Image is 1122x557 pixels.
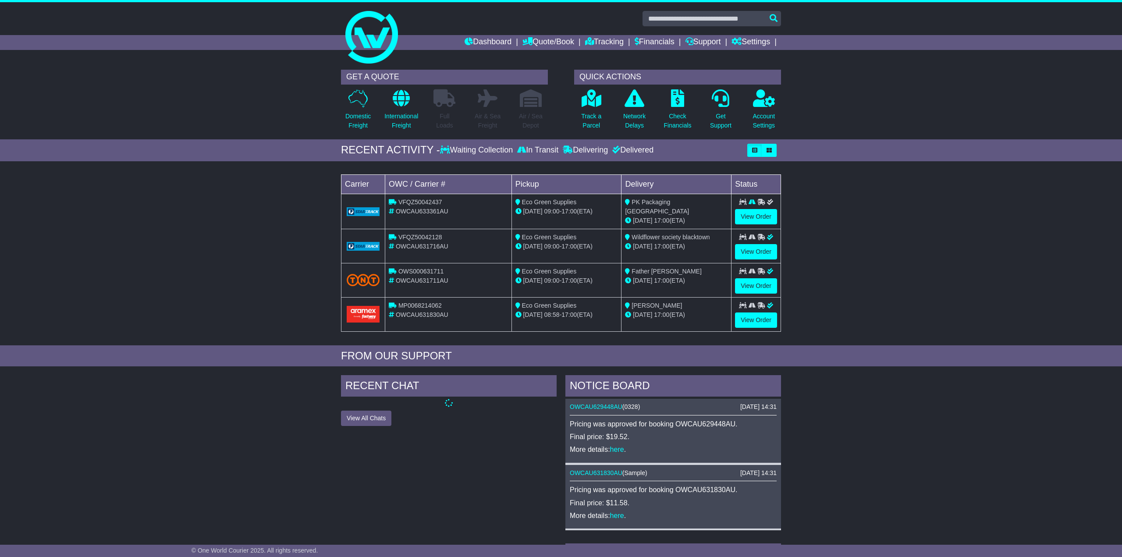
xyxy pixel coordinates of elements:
[345,89,371,135] a: DomesticFreight
[710,112,731,130] p: Get Support
[735,278,777,294] a: View Order
[625,216,728,225] div: (ETA)
[544,277,560,284] span: 09:00
[515,145,561,155] div: In Transit
[345,112,371,130] p: Domestic Freight
[433,112,455,130] p: Full Loads
[633,311,652,318] span: [DATE]
[347,274,380,286] img: TNT_Domestic.png
[396,311,448,318] span: OWCAU631830AU
[522,199,577,206] span: Eco Green Supplies
[515,310,618,319] div: - (ETA)
[565,375,781,399] div: NOTICE BOARD
[570,403,777,411] div: ( )
[515,207,618,216] div: - (ETA)
[632,302,682,309] span: [PERSON_NAME]
[740,469,777,477] div: [DATE] 14:31
[731,35,770,50] a: Settings
[740,403,777,411] div: [DATE] 14:31
[523,208,543,215] span: [DATE]
[625,199,689,215] span: PK Packaging [GEOGRAPHIC_DATA]
[623,89,646,135] a: NetworkDelays
[561,311,577,318] span: 17:00
[625,276,728,285] div: (ETA)
[623,112,646,130] p: Network Delays
[685,35,721,50] a: Support
[465,35,511,50] a: Dashboard
[341,375,557,399] div: RECENT CHAT
[570,499,777,507] p: Final price: $11.58.
[341,174,385,194] td: Carrier
[523,311,543,318] span: [DATE]
[570,511,777,520] p: More details: .
[347,242,380,251] img: GetCarrierServiceLogo
[523,277,543,284] span: [DATE]
[633,277,652,284] span: [DATE]
[522,302,577,309] span: Eco Green Supplies
[341,144,440,156] div: RECENT ACTIVITY -
[654,217,669,224] span: 17:00
[625,403,638,410] span: 0328
[347,306,380,322] img: Aramex.png
[654,277,669,284] span: 17:00
[570,469,777,477] div: ( )
[585,35,624,50] a: Tracking
[753,112,775,130] p: Account Settings
[561,277,577,284] span: 17:00
[635,35,675,50] a: Financials
[522,234,577,241] span: Eco Green Supplies
[561,145,610,155] div: Delivering
[574,70,781,85] div: QUICK ACTIONS
[523,243,543,250] span: [DATE]
[341,411,391,426] button: View All Chats
[570,433,777,441] p: Final price: $19.52.
[561,243,577,250] span: 17:00
[396,277,448,284] span: OWCAU631711AU
[664,112,692,130] p: Check Financials
[625,310,728,319] div: (ETA)
[610,446,624,453] a: here
[398,199,442,206] span: VFQZ50042437
[544,311,560,318] span: 08:58
[440,145,515,155] div: Waiting Collection
[570,420,777,428] p: Pricing was approved for booking OWCAU629448AU.
[710,89,732,135] a: GetSupport
[347,207,380,216] img: GetCarrierServiceLogo
[731,174,781,194] td: Status
[735,209,777,224] a: View Order
[581,89,602,135] a: Track aParcel
[341,70,548,85] div: GET A QUOTE
[561,208,577,215] span: 17:00
[341,350,781,362] div: FROM OUR SUPPORT
[385,174,512,194] td: OWC / Carrier #
[632,234,710,241] span: Wildflower society blacktown
[610,145,653,155] div: Delivered
[396,243,448,250] span: OWCAU631716AU
[570,486,777,494] p: Pricing was approved for booking OWCAU631830AU.
[735,312,777,328] a: View Order
[581,112,601,130] p: Track a Parcel
[570,469,622,476] a: OWCAU631830AU
[654,311,669,318] span: 17:00
[511,174,621,194] td: Pickup
[522,268,577,275] span: Eco Green Supplies
[610,512,624,519] a: here
[522,35,574,50] a: Quote/Book
[544,208,560,215] span: 09:00
[384,112,418,130] p: International Freight
[625,242,728,251] div: (ETA)
[398,268,444,275] span: OWS000631711
[570,445,777,454] p: More details: .
[753,89,776,135] a: AccountSettings
[664,89,692,135] a: CheckFinancials
[398,234,442,241] span: VFQZ50042128
[396,208,448,215] span: OWCAU633361AU
[384,89,419,135] a: InternationalFreight
[633,243,652,250] span: [DATE]
[519,112,543,130] p: Air / Sea Depot
[632,268,702,275] span: Father [PERSON_NAME]
[544,243,560,250] span: 09:00
[625,469,645,476] span: Sample
[621,174,731,194] td: Delivery
[633,217,652,224] span: [DATE]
